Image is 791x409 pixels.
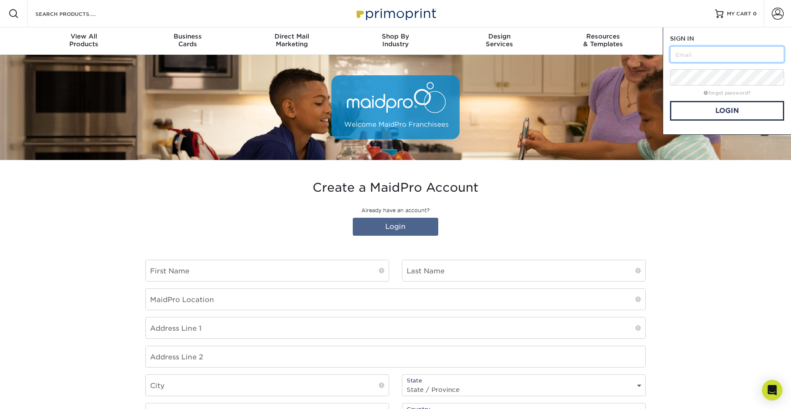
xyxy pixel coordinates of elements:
div: Industry [344,33,448,48]
a: Direct MailMarketing [240,27,344,55]
div: Cards [136,33,240,48]
p: Already have an account? [145,207,646,214]
span: SIGN IN [670,35,694,42]
div: & Templates [551,33,655,48]
div: & Support [655,33,759,48]
input: Email [670,46,784,62]
span: Direct Mail [240,33,344,40]
span: MY CART [727,10,751,18]
input: SEARCH PRODUCTS..... [35,9,118,19]
img: MaidPro [331,75,460,139]
a: View AllProducts [32,27,136,55]
span: Business [136,33,240,40]
div: Services [447,33,551,48]
span: Design [447,33,551,40]
a: Login [353,218,438,236]
span: 0 [753,11,757,17]
span: Resources [551,33,655,40]
a: Shop ByIndustry [344,27,448,55]
div: Open Intercom Messenger [762,380,782,400]
a: DesignServices [447,27,551,55]
span: Contact [655,33,759,40]
span: Shop By [344,33,448,40]
a: BusinessCards [136,27,240,55]
a: Resources& Templates [551,27,655,55]
div: Products [32,33,136,48]
h3: Create a MaidPro Account [145,181,646,195]
img: Primoprint [353,4,438,23]
a: forgot password? [704,90,750,96]
span: View All [32,33,136,40]
a: Contact& Support [655,27,759,55]
div: Marketing [240,33,344,48]
a: Login [670,101,784,121]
